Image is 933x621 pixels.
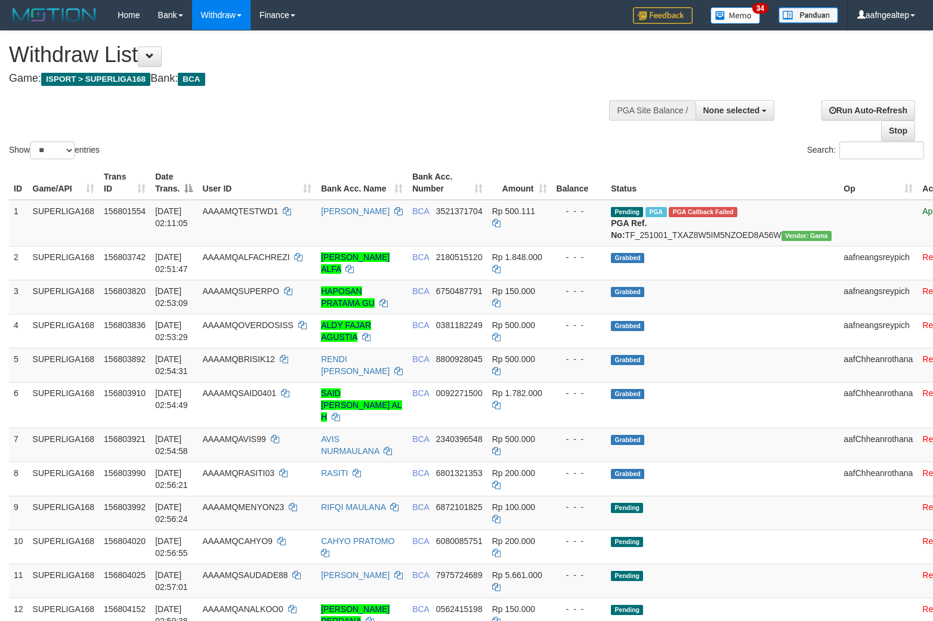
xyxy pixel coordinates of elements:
[752,3,768,14] span: 34
[321,388,401,422] a: SAID [PERSON_NAME] AL H
[611,571,643,581] span: Pending
[412,502,429,512] span: BCA
[839,428,917,462] td: aafChheanrothana
[645,207,666,217] span: Marked by aafseijuro
[611,321,644,331] span: Grabbed
[696,100,775,121] button: None selected
[9,43,610,67] h1: Withdraw List
[321,286,375,308] a: HAPOSAN PRATAMA GU
[669,207,737,217] span: PGA Error
[321,252,390,274] a: [PERSON_NAME] ALFA
[611,503,643,513] span: Pending
[412,604,429,614] span: BCA
[155,252,188,274] span: [DATE] 02:51:47
[436,252,483,262] span: Copy 2180515120 to clipboard
[104,604,146,614] span: 156804152
[155,206,188,228] span: [DATE] 02:11:05
[9,348,28,382] td: 5
[436,536,483,546] span: Copy 6080085751 to clipboard
[611,389,644,399] span: Grabbed
[492,536,535,546] span: Rp 200.000
[436,286,483,296] span: Copy 6750487791 to clipboard
[9,6,100,24] img: MOTION_logo.png
[412,286,429,296] span: BCA
[104,468,146,478] span: 156803990
[321,206,390,216] a: [PERSON_NAME]
[703,106,760,115] span: None selected
[606,166,839,200] th: Status
[197,166,316,200] th: User ID: activate to sort column ascending
[104,388,146,398] span: 156803910
[28,564,100,598] td: SUPERLIGA168
[28,428,100,462] td: SUPERLIGA168
[28,246,100,280] td: SUPERLIGA168
[557,353,602,365] div: - - -
[839,314,917,348] td: aafneangsreypich
[492,468,535,478] span: Rp 200.000
[611,218,647,240] b: PGA Ref. No:
[155,320,188,342] span: [DATE] 02:53:29
[104,252,146,262] span: 156803742
[28,200,100,246] td: SUPERLIGA168
[492,252,542,262] span: Rp 1.848.000
[492,354,535,364] span: Rp 500.000
[316,166,407,200] th: Bank Acc. Name: activate to sort column ascending
[407,166,487,200] th: Bank Acc. Number: activate to sort column ascending
[412,570,429,580] span: BCA
[321,434,379,456] a: AVIS NURMAULANA
[492,206,535,216] span: Rp 500.111
[104,354,146,364] span: 156803892
[412,468,429,478] span: BCA
[28,382,100,428] td: SUPERLIGA168
[821,100,915,121] a: Run Auto-Refresh
[28,280,100,314] td: SUPERLIGA168
[839,280,917,314] td: aafneangsreypich
[557,251,602,263] div: - - -
[611,207,643,217] span: Pending
[778,7,838,23] img: panduan.png
[321,570,390,580] a: [PERSON_NAME]
[9,314,28,348] td: 4
[611,435,644,445] span: Grabbed
[155,502,188,524] span: [DATE] 02:56:24
[436,206,483,216] span: Copy 3521371704 to clipboard
[611,355,644,365] span: Grabbed
[412,252,429,262] span: BCA
[9,73,610,85] h4: Game: Bank:
[557,319,602,331] div: - - -
[155,286,188,308] span: [DATE] 02:53:09
[104,206,146,216] span: 156801554
[178,73,205,86] span: BCA
[321,320,371,342] a: ALDY FAJAR AGUSTIA
[839,382,917,428] td: aafChheanrothana
[202,604,283,614] span: AAAAMQANALKOO0
[202,468,274,478] span: AAAAMQRASITI03
[104,434,146,444] span: 156803921
[202,388,276,398] span: AAAAMQSAID0401
[557,205,602,217] div: - - -
[436,468,483,478] span: Copy 6801321353 to clipboard
[611,537,643,547] span: Pending
[436,434,483,444] span: Copy 2340396548 to clipboard
[492,286,535,296] span: Rp 150.000
[202,570,288,580] span: AAAAMQSAUDADE88
[321,468,348,478] a: RASITI
[9,564,28,598] td: 11
[9,280,28,314] td: 3
[492,502,535,512] span: Rp 100.000
[611,469,644,479] span: Grabbed
[104,286,146,296] span: 156803820
[412,354,429,364] span: BCA
[412,388,429,398] span: BCA
[155,468,188,490] span: [DATE] 02:56:21
[436,354,483,364] span: Copy 8800928045 to clipboard
[9,382,28,428] td: 6
[781,231,832,241] span: Vendor URL: https://trx31.1velocity.biz
[710,7,761,24] img: Button%20Memo.svg
[611,287,644,297] span: Grabbed
[552,166,607,200] th: Balance
[28,314,100,348] td: SUPERLIGA168
[436,604,483,614] span: Copy 0562415198 to clipboard
[321,536,394,546] a: CAHYO PRATOMO
[155,570,188,592] span: [DATE] 02:57:01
